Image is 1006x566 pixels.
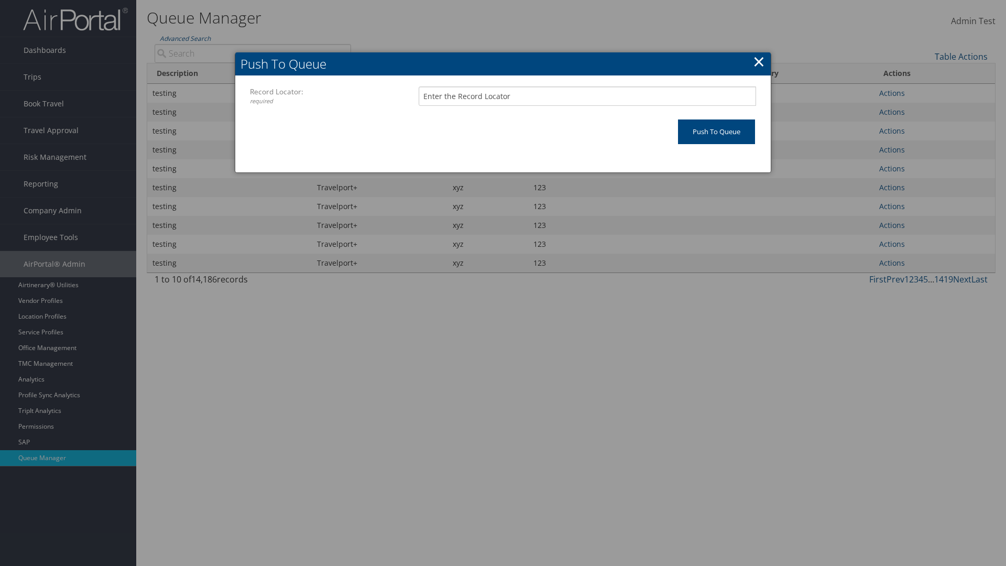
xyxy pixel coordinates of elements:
[250,97,419,106] div: required
[678,119,755,144] input: Push To Queue
[419,86,756,106] input: Enter the Record Locator
[753,51,765,72] a: ×
[235,52,771,75] h2: Push To Queue
[250,86,419,106] label: Record Locator:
